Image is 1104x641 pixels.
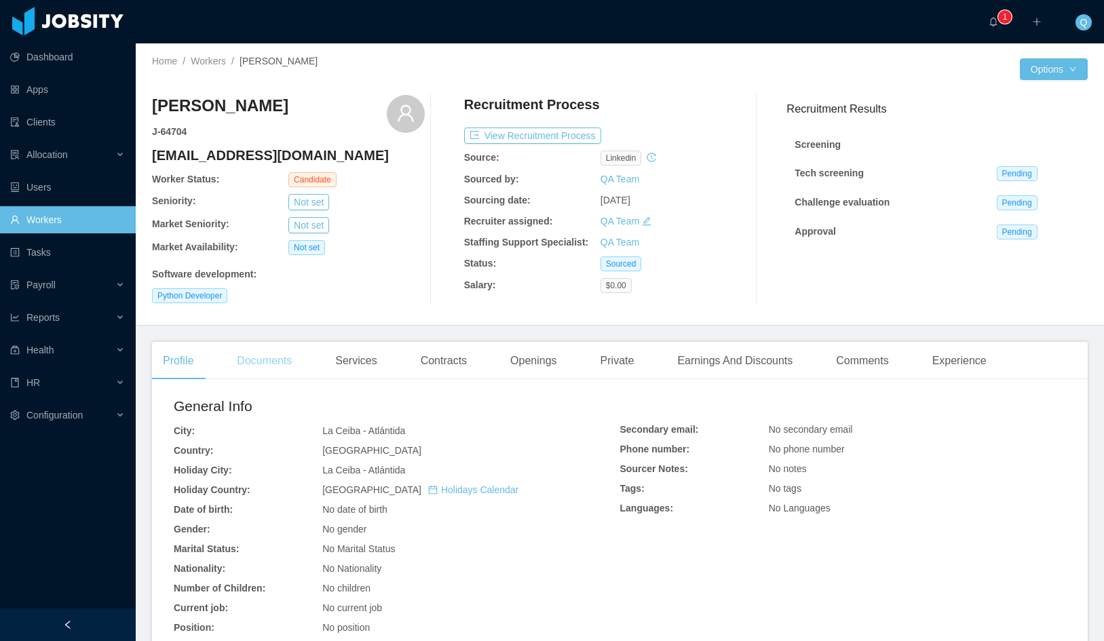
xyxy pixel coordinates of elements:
span: Q [1080,14,1088,31]
b: Country: [174,445,213,456]
div: Profile [152,342,204,380]
span: linkedin [601,151,642,166]
span: No phone number [769,444,845,454]
button: Optionsicon: down [1020,58,1088,80]
a: icon: calendarHolidays Calendar [428,484,518,495]
a: Home [152,56,177,66]
span: [DATE] [601,195,630,206]
div: No tags [769,482,1066,496]
b: Market Availability: [152,241,238,252]
div: Openings [499,342,568,380]
div: Documents [226,342,303,380]
span: Payroll [26,279,56,290]
span: Candidate [288,172,337,187]
b: Sourced by: [464,174,519,184]
span: $0.00 [601,278,632,293]
span: [GEOGRAPHIC_DATA] [322,484,518,495]
i: icon: solution [10,150,20,159]
span: No children [322,583,370,594]
span: No position [322,622,370,633]
i: icon: edit [642,216,651,226]
span: Pending [997,225,1038,239]
div: Comments [825,342,899,380]
div: Private [590,342,645,380]
h4: [EMAIL_ADDRESS][DOMAIN_NAME] [152,146,425,165]
a: icon: auditClients [10,109,125,136]
span: Pending [997,166,1038,181]
div: Services [324,342,387,380]
a: icon: userWorkers [10,206,125,233]
b: Gender: [174,524,210,535]
a: icon: appstoreApps [10,76,125,103]
span: No notes [769,463,807,474]
span: Pending [997,195,1038,210]
b: Languages: [620,503,674,513]
button: icon: exportView Recruitment Process [464,128,601,144]
a: icon: profileTasks [10,239,125,266]
b: Secondary email: [620,424,699,435]
h3: Recruitment Results [786,100,1088,117]
b: Staffing Support Specialist: [464,237,589,248]
span: Not set [288,240,325,255]
b: Source: [464,152,499,163]
a: Workers [191,56,226,66]
strong: Tech screening [795,168,864,178]
b: Seniority: [152,195,196,206]
span: [GEOGRAPHIC_DATA] [322,445,421,456]
sup: 1 [998,10,1012,24]
i: icon: bell [989,17,998,26]
button: Not set [288,217,329,233]
b: Number of Children: [174,583,265,594]
b: Date of birth: [174,504,233,515]
span: Allocation [26,149,68,160]
span: [PERSON_NAME] [240,56,318,66]
i: icon: file-protect [10,280,20,290]
a: QA Team [601,174,639,184]
span: No Languages [769,503,831,513]
p: 1 [1003,10,1008,24]
span: Sourced [601,256,642,271]
span: HR [26,377,40,388]
b: Position: [174,622,214,633]
b: Current job: [174,602,228,613]
b: Sourcer Notes: [620,463,688,474]
strong: Approval [795,226,836,237]
b: Recruiter assigned: [464,216,553,227]
i: icon: book [10,378,20,387]
strong: Screening [795,139,841,150]
a: icon: exportView Recruitment Process [464,130,601,141]
b: Tags: [620,483,645,494]
a: icon: robotUsers [10,174,125,201]
h3: [PERSON_NAME] [152,95,288,117]
i: icon: user [396,104,415,123]
span: Health [26,345,54,355]
b: City: [174,425,195,436]
b: Market Seniority: [152,218,229,229]
b: Phone number: [620,444,690,454]
i: icon: line-chart [10,313,20,322]
i: icon: history [647,153,656,162]
span: No Nationality [322,563,381,574]
span: La Ceiba - Atlántida [322,465,405,475]
i: icon: calendar [428,485,438,494]
b: Status: [464,258,496,269]
span: / [231,56,234,66]
span: Configuration [26,410,83,421]
span: Python Developer [152,288,227,303]
strong: J- 64704 [152,126,187,137]
b: Sourcing date: [464,195,531,206]
span: No date of birth [322,504,387,515]
h2: General Info [174,395,620,417]
span: La Ceiba - Atlántida [322,425,405,436]
b: Software development : [152,269,256,279]
i: icon: plus [1032,17,1042,26]
b: Holiday City: [174,465,232,475]
button: Not set [288,194,329,210]
i: icon: setting [10,410,20,420]
div: Contracts [410,342,478,380]
span: / [183,56,185,66]
div: Experience [921,342,997,380]
span: No current job [322,602,382,613]
a: icon: pie-chartDashboard [10,43,125,71]
strong: Challenge evaluation [795,197,890,208]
